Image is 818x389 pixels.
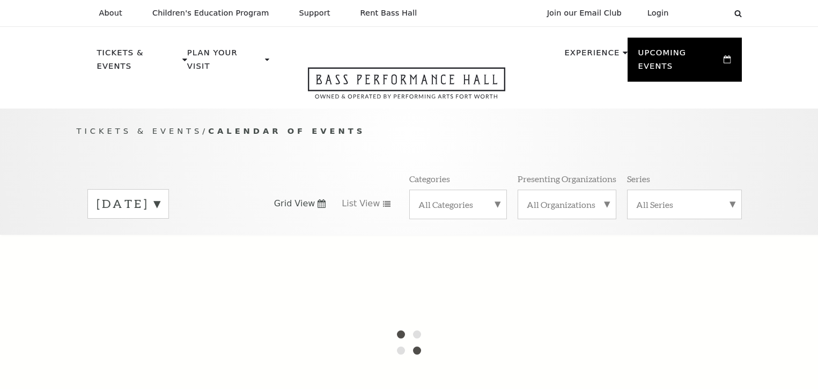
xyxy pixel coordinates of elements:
[77,126,203,135] span: Tickets & Events
[686,8,724,18] select: Select:
[274,198,315,210] span: Grid View
[636,199,733,210] label: All Series
[638,46,721,79] p: Upcoming Events
[187,46,262,79] p: Plan Your Visit
[208,126,365,135] span: Calendar of Events
[97,196,160,212] label: [DATE]
[527,199,607,210] label: All Organizations
[418,199,498,210] label: All Categories
[152,9,269,18] p: Children's Education Program
[342,198,380,210] span: List View
[360,9,417,18] p: Rent Bass Hall
[518,173,616,184] p: Presenting Organizations
[99,9,122,18] p: About
[299,9,330,18] p: Support
[409,173,450,184] p: Categories
[97,46,180,79] p: Tickets & Events
[627,173,650,184] p: Series
[77,125,742,138] p: /
[564,46,620,66] p: Experience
